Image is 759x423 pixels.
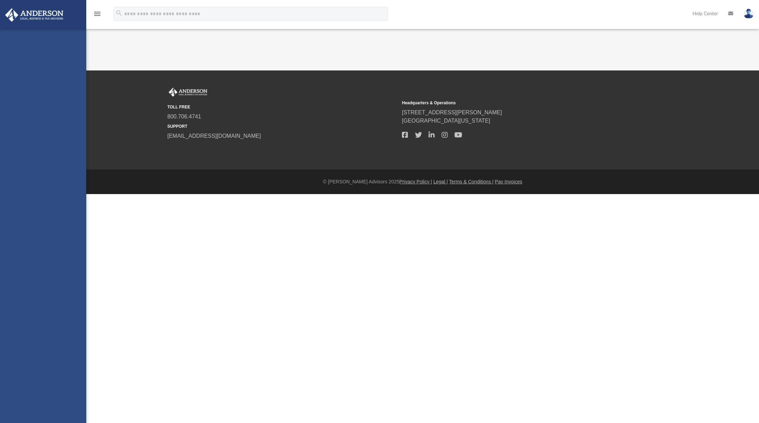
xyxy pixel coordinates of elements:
[743,9,754,19] img: User Pic
[167,114,201,119] a: 800.706.4741
[402,109,502,115] a: [STREET_ADDRESS][PERSON_NAME]
[495,179,522,184] a: Pay Invoices
[402,118,490,124] a: [GEOGRAPHIC_DATA][US_STATE]
[402,100,632,106] small: Headquarters & Operations
[433,179,448,184] a: Legal |
[167,133,261,139] a: [EMAIL_ADDRESS][DOMAIN_NAME]
[167,88,209,97] img: Anderson Advisors Platinum Portal
[167,104,397,110] small: TOLL FREE
[167,123,397,129] small: SUPPORT
[449,179,494,184] a: Terms & Conditions |
[3,8,66,22] img: Anderson Advisors Platinum Portal
[86,178,759,185] div: © [PERSON_NAME] Advisors 2025
[93,13,101,18] a: menu
[93,10,101,18] i: menu
[115,9,123,17] i: search
[400,179,432,184] a: Privacy Policy |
